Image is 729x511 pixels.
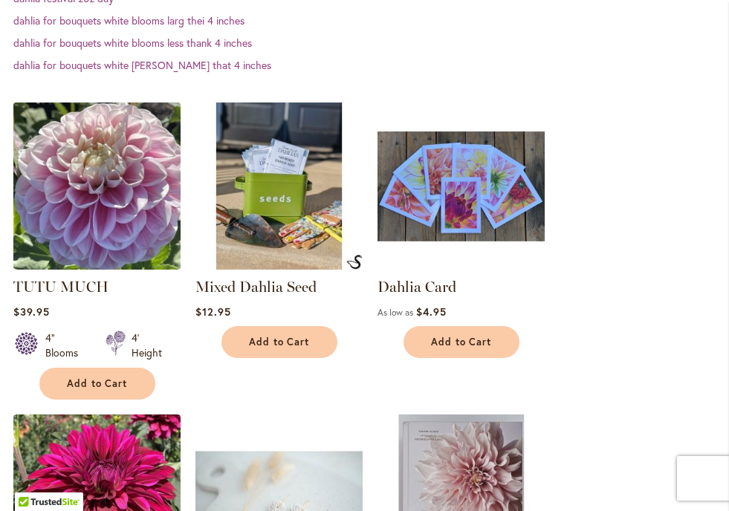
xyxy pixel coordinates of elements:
[39,368,155,400] button: Add to Cart
[378,307,413,318] span: As low as
[378,102,545,270] img: Group shot of Dahlia Cards
[249,336,310,348] span: Add to Cart
[195,258,363,273] a: Mixed Dahlia Seed Mixed Dahlia Seed
[9,98,184,273] img: Tutu Much
[11,458,53,500] iframe: Launch Accessibility Center
[416,305,447,319] span: $4.95
[221,326,337,358] button: Add to Cart
[13,36,252,50] a: dahlia for bouquets white blooms less thank 4 inches
[195,102,363,270] img: Mixed Dahlia Seed
[13,305,50,319] span: $39.95
[67,377,128,390] span: Add to Cart
[378,278,456,296] a: Dahlia Card
[346,255,363,270] img: Mixed Dahlia Seed
[431,336,492,348] span: Add to Cart
[195,278,317,296] a: Mixed Dahlia Seed
[13,258,181,273] a: Tutu Much
[404,326,519,358] button: Add to Cart
[195,305,231,319] span: $12.95
[13,278,108,296] a: TUTU MUCH
[13,58,271,72] a: dahlia for bouquets white [PERSON_NAME] that 4 inches
[132,331,162,360] div: 4' Height
[13,13,244,27] a: dahlia for bouquets white blooms larg thei 4 inches
[378,258,545,273] a: Group shot of Dahlia Cards
[45,331,88,360] div: 4" Blooms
